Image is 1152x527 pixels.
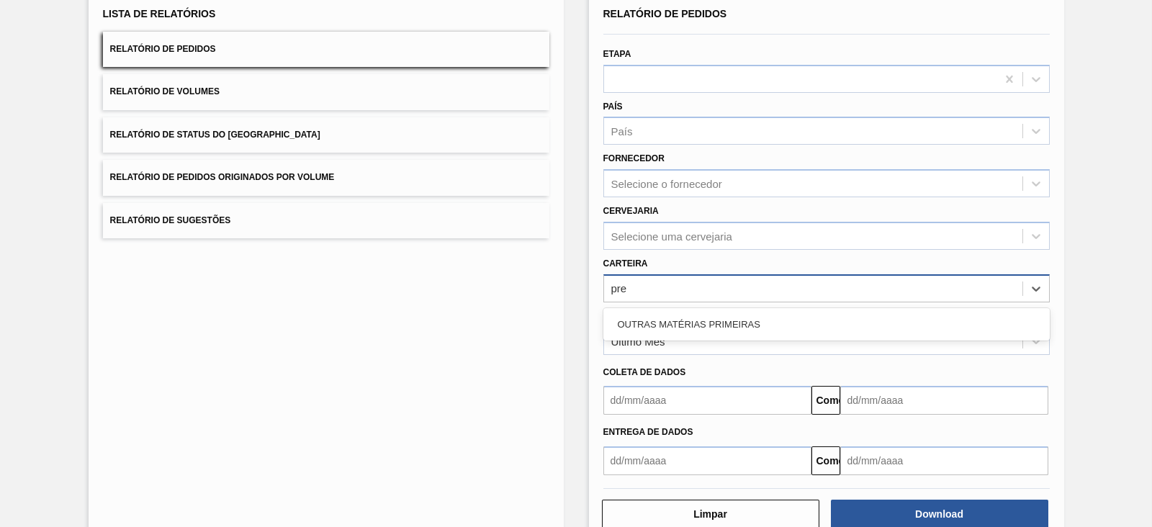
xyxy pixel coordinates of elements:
font: Etapa [603,49,631,59]
button: Relatório de Volumes [103,74,549,109]
font: Coleta de dados [603,367,686,377]
font: Selecione o fornecedor [611,178,722,190]
font: Lista de Relatórios [103,8,216,19]
font: Cervejaria [603,206,659,216]
button: Comeu [811,386,840,415]
font: País [611,125,633,138]
font: Relatório de Sugestões [110,215,231,225]
button: Relatório de Sugestões [103,203,549,238]
font: Relatório de Pedidos [110,44,216,54]
font: Fornecedor [603,153,665,163]
font: Relatório de Volumes [110,87,220,97]
font: Download [915,508,963,520]
font: Carteira [603,258,648,269]
font: OUTRAS MATÉRIAS PRIMEIRAS [618,319,760,330]
font: Relatório de Status do [GEOGRAPHIC_DATA] [110,130,320,140]
font: Selecione uma cervejaria [611,230,732,242]
input: dd/mm/aaaa [840,446,1048,475]
button: Relatório de Pedidos Originados por Volume [103,160,549,195]
font: Entrega de dados [603,427,693,437]
button: Relatório de Status do [GEOGRAPHIC_DATA] [103,117,549,153]
button: Comeu [811,446,840,475]
font: País [603,102,623,112]
input: dd/mm/aaaa [603,386,811,415]
font: Último Mês [611,335,665,347]
input: dd/mm/aaaa [603,446,811,475]
font: Comeu [816,395,850,406]
input: dd/mm/aaaa [840,386,1048,415]
font: Relatório de Pedidos Originados por Volume [110,173,335,183]
button: Relatório de Pedidos [103,32,549,67]
font: Comeu [816,455,850,467]
font: Relatório de Pedidos [603,8,727,19]
font: Limpar [693,508,727,520]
